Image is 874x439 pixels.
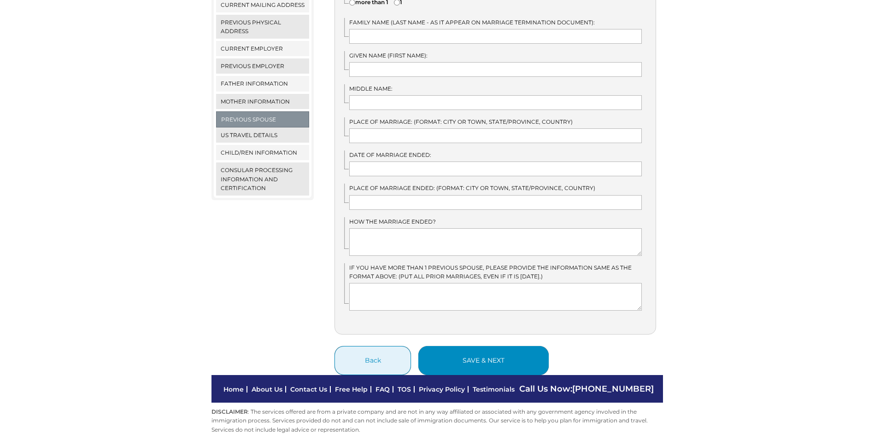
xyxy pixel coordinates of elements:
[349,52,428,59] span: Given Name (First Name):
[349,85,393,92] span: Middle Name:
[216,94,310,109] a: Mother Information
[252,385,282,393] a: About Us
[349,151,431,158] span: Date of Marriage ended:
[216,127,310,143] a: US Travel Details
[349,185,595,191] span: Place of Marriage ended: (Format: City or Town, State/Province, Country)
[334,346,411,375] button: Back
[349,19,595,26] span: Family Name (Last Name - as it appear on marriage termination document):
[211,408,248,415] strong: DISCLAIMER
[349,118,573,125] span: Place of Marriage: (Format: City or Town, State/Province, Country)
[473,385,515,393] a: Testimonials
[349,218,436,225] span: How the Marriage Ended?
[419,385,465,393] a: Privacy Policy
[375,385,390,393] a: FAQ
[398,385,411,393] a: TOS
[519,384,654,394] span: Call Us Now:
[290,385,327,393] a: Contact Us
[335,385,368,393] a: Free Help
[216,15,310,39] a: Previous Physical Address
[223,385,244,393] a: Home
[216,58,310,74] a: Previous Employer
[217,112,309,127] a: Previous Spouse
[572,384,654,394] a: [PHONE_NUMBER]
[216,162,310,196] a: Consular Processing Information and Certification
[216,145,310,160] a: Child/ren Information
[216,41,310,56] a: Current Employer
[418,346,549,375] button: save & next
[349,264,632,280] span: IF you have more than 1 previous spouse, please provide the information same as the format above:...
[211,407,663,434] p: : The services offered are from a private company and are not in any way affiliated or associated...
[216,76,310,91] a: Father Information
